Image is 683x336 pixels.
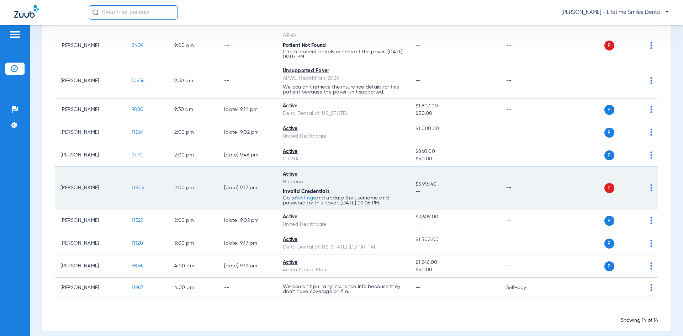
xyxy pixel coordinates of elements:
td: -- [218,278,277,298]
span: 11322 [132,218,143,223]
span: 8409 [132,43,143,48]
span: -- [415,78,421,83]
img: group-dot-blue.svg [650,262,652,270]
td: 2:00 PM [169,209,218,232]
td: [PERSON_NAME] [55,144,126,167]
td: -- [501,209,549,232]
span: $1,000.00 [415,125,494,133]
span: -- [415,244,494,251]
td: 9:30 AM [169,98,218,121]
td: [PERSON_NAME] [55,209,126,232]
div: Active [283,102,404,110]
span: $50.00 [415,155,494,163]
td: -- [501,232,549,255]
td: 4:00 PM [169,278,218,298]
td: 9:00 AM [169,28,218,63]
input: Search for patients [89,5,178,20]
td: 2:00 PM [169,121,218,144]
span: $1,246.00 [415,259,494,266]
span: [PERSON_NAME] - Lifetime Smiles Dental [561,9,669,16]
span: P [604,216,614,226]
p: Go to and update the username and password for this payer. [DATE] 09:06 PM. [283,196,404,206]
td: -- [501,63,549,98]
span: P [604,150,614,160]
td: [PERSON_NAME] [55,98,126,121]
span: Showing 14 of 14 [621,318,658,323]
img: group-dot-blue.svg [650,106,652,113]
td: [PERSON_NAME] [55,28,126,63]
td: -- [501,144,549,167]
div: Active [283,148,404,155]
span: 11564 [132,130,144,135]
span: P [604,239,614,249]
img: group-dot-blue.svg [650,240,652,247]
td: [PERSON_NAME] [55,121,126,144]
span: P [604,105,614,115]
div: CIGNA [283,155,404,163]
span: $1,807.00 [415,102,494,110]
div: Active [283,171,404,178]
img: group-dot-blue.svg [650,217,652,224]
td: [DATE] 9:17 PM [218,232,277,255]
div: Active [283,236,404,244]
div: Delta Dental of [US_STATE] (DDPA) - AI [283,244,404,251]
img: group-dot-blue.svg [650,129,652,136]
p: We couldn’t pull any insurance info because they don’t have coverage on file. [283,284,404,294]
img: group-dot-blue.svg [650,42,652,49]
td: [DATE] 9:02 PM [218,209,277,232]
td: -- [218,63,277,98]
img: hamburger-icon [9,30,21,39]
td: -- [501,167,549,209]
span: $50.00 [415,110,494,117]
span: -- [415,285,421,290]
span: 11987 [132,285,143,290]
span: -- [415,133,494,140]
td: [PERSON_NAME] [55,167,126,209]
td: Self-pay [501,278,549,298]
td: 3:00 PM [169,232,218,255]
td: -- [501,28,549,63]
span: Patient Not Found [283,43,326,48]
span: P [604,261,614,271]
span: 11120 [132,241,143,246]
td: [PERSON_NAME] [55,278,126,298]
span: $3,916.40 [415,181,494,188]
div: Aetna Dental Plans [283,266,404,274]
div: Delta Dental of [US_STATE] [283,110,404,117]
span: 10236 [132,78,144,83]
td: -- [501,255,549,278]
div: Active [283,259,404,266]
span: 9880 [132,107,143,112]
img: group-dot-blue.svg [650,151,652,159]
div: APWU HealthPlan-2025 [283,75,404,82]
span: P [604,128,614,138]
img: group-dot-blue.svg [650,284,652,291]
td: -- [501,98,549,121]
td: -- [218,28,277,63]
span: 11804 [132,185,144,190]
td: [DATE] 9:17 PM [218,167,277,209]
td: [DATE] 9:46 PM [218,144,277,167]
td: [DATE] 9:02 PM [218,121,277,144]
span: -- [415,43,421,48]
img: group-dot-blue.svg [650,77,652,84]
p: We couldn’t retrieve the insurance details for this patient because the payer isn’t supported. [283,85,404,95]
p: Check patient details or contact the payer. [DATE] 09:07 PM. [283,49,404,59]
td: 2:00 PM [169,167,218,209]
span: P [604,183,614,193]
a: Settings [296,196,315,201]
span: 6856 [132,263,143,268]
span: $1,500.00 [415,236,494,244]
span: -- [415,221,494,228]
span: $860.00 [415,148,494,155]
td: 9:30 AM [169,63,218,98]
span: Invalid Credentials [283,189,330,194]
span: P [604,41,614,50]
div: United Healthcare [283,133,404,140]
div: Humana [283,178,404,186]
div: Unsupported Payer [283,67,404,75]
td: [DATE] 9:14 PM [218,98,277,121]
img: Search Icon [92,9,99,16]
td: 2:00 PM [169,144,218,167]
div: United Healthcare [283,221,404,228]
